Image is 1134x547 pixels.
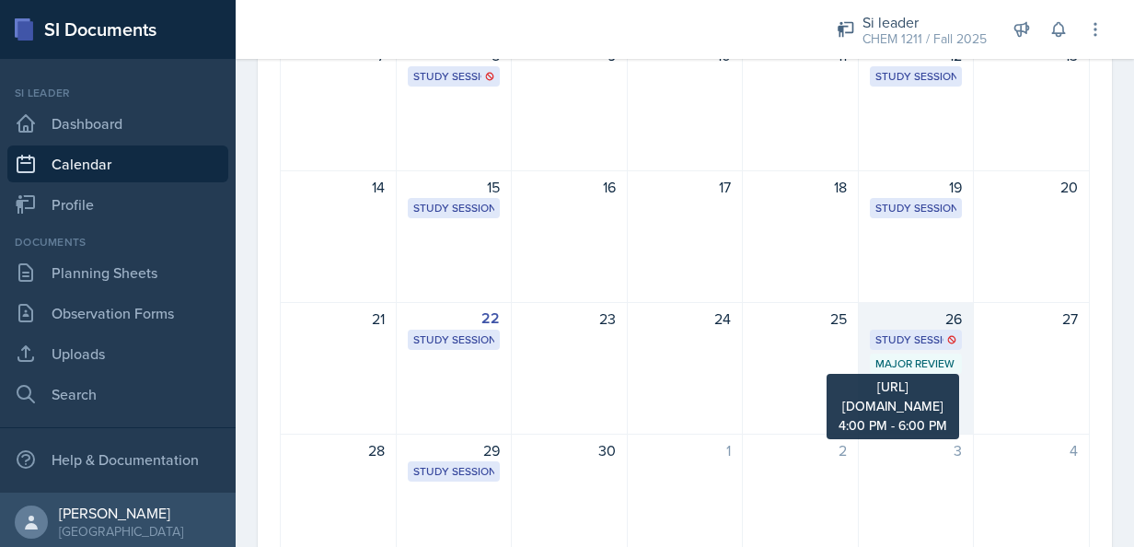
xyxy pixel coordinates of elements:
[7,234,228,250] div: Documents
[875,68,957,85] div: Study Session
[7,254,228,291] a: Planning Sheets
[985,439,1078,461] div: 4
[875,332,957,348] div: Study Session
[408,439,501,461] div: 29
[413,200,495,216] div: Study Session
[7,335,228,372] a: Uploads
[59,522,183,541] div: [GEOGRAPHIC_DATA]
[875,355,957,372] div: Major Review Session
[862,29,987,49] div: CHEM 1211 / Fall 2025
[985,176,1078,198] div: 20
[7,145,228,182] a: Calendar
[870,439,963,461] div: 3
[875,200,957,216] div: Study Session
[870,308,963,330] div: 26
[7,295,228,332] a: Observation Forms
[985,308,1078,330] div: 27
[292,308,385,330] div: 21
[870,176,963,198] div: 19
[292,439,385,461] div: 28
[59,504,183,522] div: [PERSON_NAME]
[639,308,732,330] div: 24
[7,105,228,142] a: Dashboard
[639,176,732,198] div: 17
[408,308,501,330] div: 22
[523,308,616,330] div: 23
[7,441,228,478] div: Help & Documentation
[413,463,495,480] div: Study Session
[523,439,616,461] div: 30
[754,439,847,461] div: 2
[754,308,847,330] div: 25
[754,176,847,198] div: 18
[523,176,616,198] div: 16
[7,186,228,223] a: Profile
[639,439,732,461] div: 1
[7,85,228,101] div: Si leader
[408,176,501,198] div: 15
[862,11,987,33] div: Si leader
[292,176,385,198] div: 14
[413,332,495,348] div: Study Session
[7,376,228,413] a: Search
[413,68,495,85] div: Study Session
